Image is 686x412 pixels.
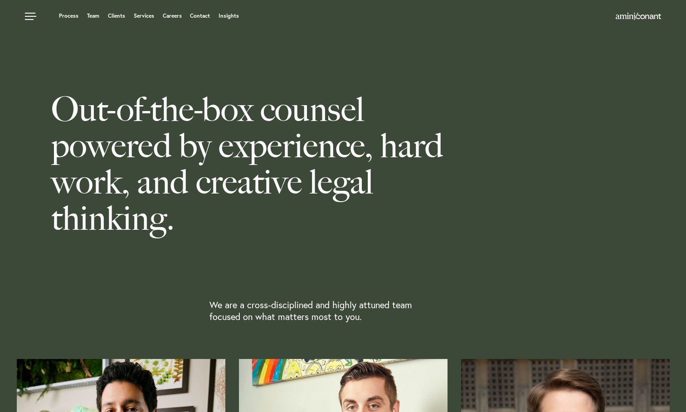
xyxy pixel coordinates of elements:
a: Clients [108,13,125,19]
a: Team [87,13,99,19]
p: We are a cross-disciplined and highly attuned team focused on what matters most to you. [209,299,440,323]
a: Process [59,13,78,19]
a: Contact [190,13,210,19]
img: Amini & Conant [616,13,661,20]
a: Services [134,13,154,19]
a: Insights [219,13,239,19]
a: Home [616,13,661,20]
a: Careers [163,13,182,19]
